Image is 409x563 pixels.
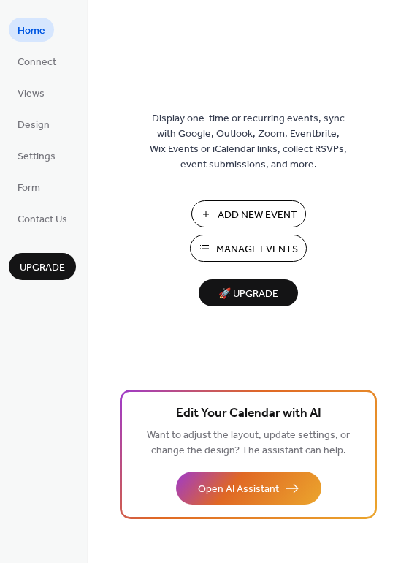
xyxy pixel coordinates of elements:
[190,235,307,262] button: Manage Events
[150,111,347,173] span: Display one-time or recurring events, sync with Google, Outlook, Zoom, Eventbrite, Wix Events or ...
[176,472,321,505] button: Open AI Assistant
[9,112,58,136] a: Design
[18,86,45,102] span: Views
[199,279,298,306] button: 🚀 Upgrade
[216,242,298,257] span: Manage Events
[9,175,49,199] a: Form
[198,482,279,497] span: Open AI Assistant
[18,23,45,39] span: Home
[9,18,54,42] a: Home
[9,143,64,167] a: Settings
[18,118,50,133] span: Design
[18,149,56,165] span: Settings
[207,284,289,304] span: 🚀 Upgrade
[147,426,350,461] span: Want to adjust the layout, update settings, or change the design? The assistant can help.
[9,253,76,280] button: Upgrade
[20,260,65,276] span: Upgrade
[176,404,321,424] span: Edit Your Calendar with AI
[191,200,306,227] button: Add New Event
[9,206,76,230] a: Contact Us
[18,181,40,196] span: Form
[18,212,67,227] span: Contact Us
[18,55,56,70] span: Connect
[9,80,53,105] a: Views
[218,208,297,223] span: Add New Event
[9,49,65,73] a: Connect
